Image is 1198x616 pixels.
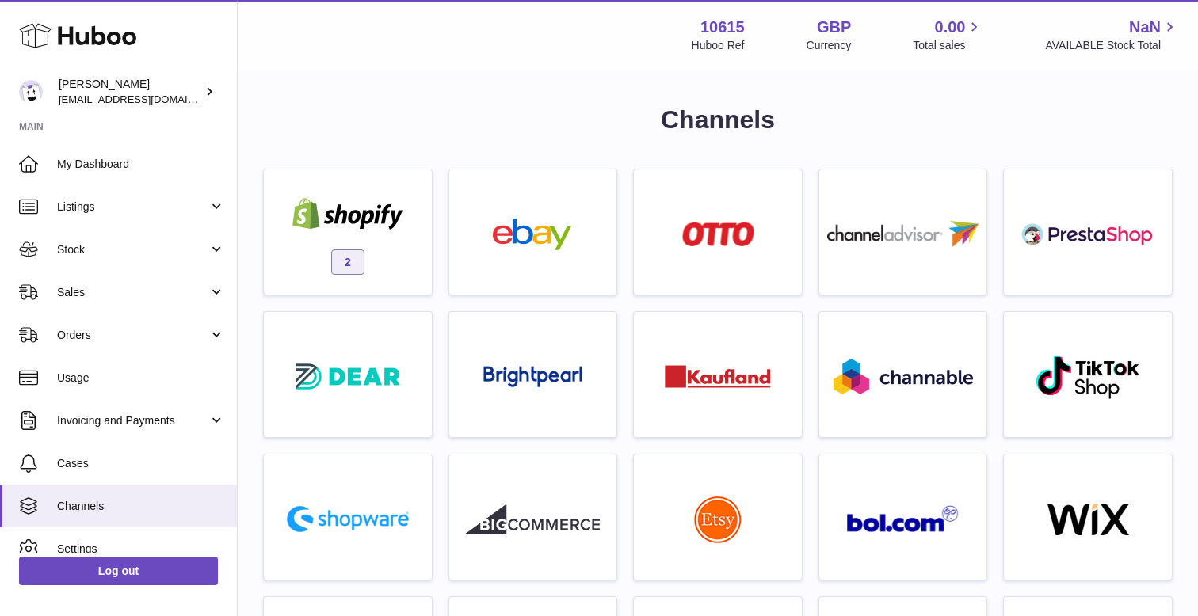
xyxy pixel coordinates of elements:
[935,17,966,38] span: 0.00
[291,359,405,394] img: roseta-dear
[331,249,364,275] span: 2
[692,38,745,53] div: Huboo Ref
[19,557,218,585] a: Log out
[272,320,424,429] a: roseta-dear
[642,320,794,429] a: roseta-kaufland
[665,365,771,388] img: roseta-kaufland
[272,177,424,287] a: shopify 2
[827,177,979,287] a: roseta-channel-advisor
[682,222,754,246] img: roseta-otto
[57,157,225,172] span: My Dashboard
[272,462,424,572] a: roseta-shopware
[57,456,225,471] span: Cases
[465,504,600,535] img: roseta-bigcommerce
[1021,219,1155,250] img: roseta-prestashop
[19,80,43,104] img: internalAdmin-10615@internal.huboo.com
[57,371,225,386] span: Usage
[457,177,609,287] a: ebay
[807,38,852,53] div: Currency
[1129,17,1161,38] span: NaN
[1012,320,1164,429] a: roseta-tiktokshop
[280,198,415,230] img: shopify
[57,413,208,428] span: Invoicing and Payments
[57,285,208,300] span: Sales
[827,221,979,247] img: roseta-channel-advisor
[57,328,208,343] span: Orders
[827,320,979,429] a: roseta-channable
[1045,38,1179,53] span: AVAILABLE Stock Total
[827,462,979,572] a: roseta-bol
[57,499,225,514] span: Channels
[57,542,225,557] span: Settings
[642,177,794,287] a: roseta-otto
[57,200,208,215] span: Listings
[457,320,609,429] a: roseta-brightpearl
[465,219,600,250] img: ebay
[817,17,851,38] strong: GBP
[1012,462,1164,572] a: wix
[913,17,983,53] a: 0.00 Total sales
[913,38,983,53] span: Total sales
[263,103,1173,137] h1: Channels
[1045,17,1179,53] a: NaN AVAILABLE Stock Total
[280,500,415,538] img: roseta-shopware
[1021,504,1155,535] img: wix
[694,496,742,543] img: roseta-etsy
[700,17,745,38] strong: 10615
[642,462,794,572] a: roseta-etsy
[1035,354,1142,400] img: roseta-tiktokshop
[1012,177,1164,287] a: roseta-prestashop
[59,77,201,107] div: [PERSON_NAME]
[59,93,233,105] span: [EMAIL_ADDRESS][DOMAIN_NAME]
[483,366,582,388] img: roseta-brightpearl
[457,462,609,572] a: roseta-bigcommerce
[57,242,208,257] span: Stock
[847,505,960,533] img: roseta-bol
[834,359,973,394] img: roseta-channable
